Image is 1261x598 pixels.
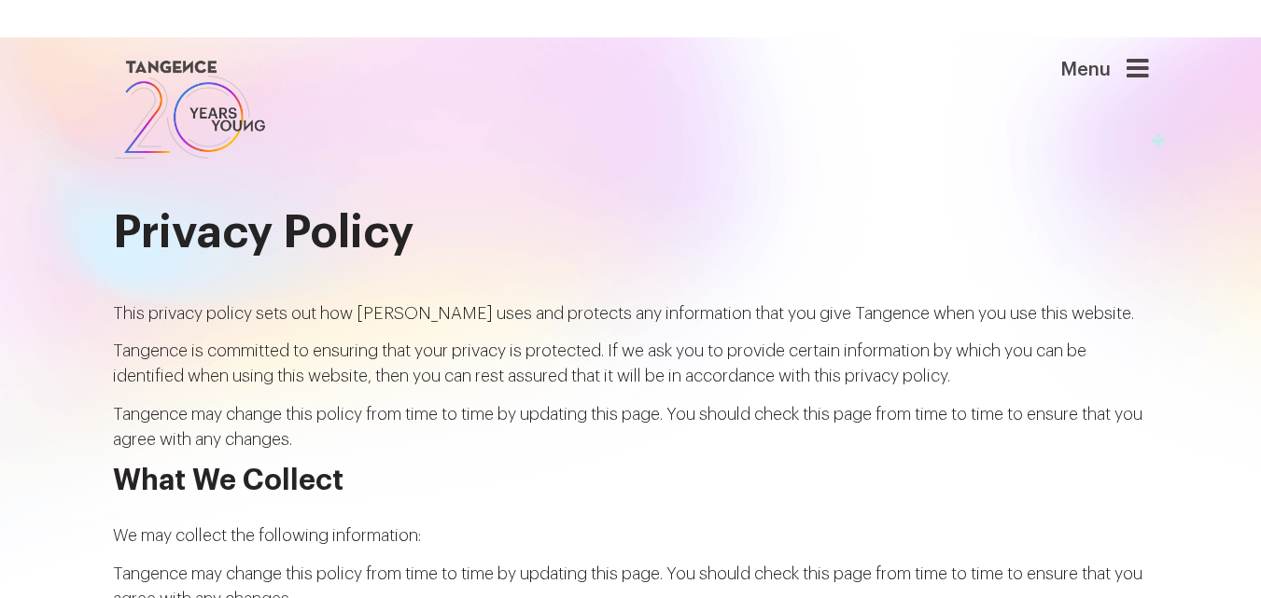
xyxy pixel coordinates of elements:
p: Tangence is committed to ensuring that your privacy is protected. If we ask you to provide certai... [113,339,1149,389]
h5: What We Collect [113,466,1149,497]
p: Tangence may change this policy from time to time by updating this page. You should check this pa... [113,402,1149,452]
p: This privacy policy sets out how [PERSON_NAME] uses and protects any information that you give Ta... [113,301,1149,327]
img: logo SVG [113,56,268,163]
h2: privacy policy [113,204,1149,263]
p: We may collect the following information: [113,523,1149,549]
